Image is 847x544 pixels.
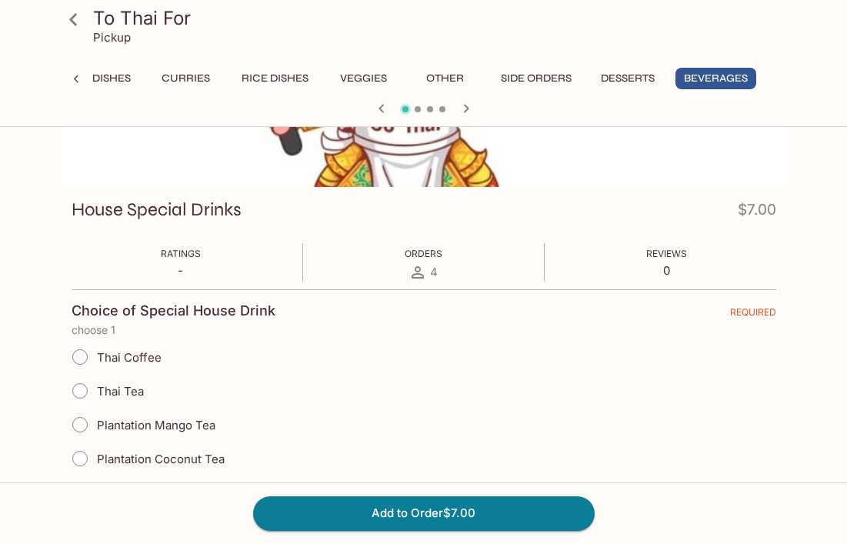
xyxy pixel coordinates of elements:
button: Curries [152,68,221,89]
p: - [161,263,201,278]
span: Ratings [161,248,201,259]
button: Rice Dishes [233,68,317,89]
button: Beverages [675,68,756,89]
span: Reviews [646,248,687,259]
span: Thai Coffee [97,350,162,365]
span: Plantation Coconut Tea [97,452,225,466]
button: Add to Order$7.00 [253,496,595,530]
p: Pickup [93,30,131,45]
h3: House Special Drinks [72,198,242,222]
span: 4 [430,265,438,279]
span: Orders [405,248,442,259]
button: Side Orders [492,68,580,89]
span: Plantation Mango Tea [97,418,215,432]
h3: To Thai For [93,6,781,30]
span: REQUIRED [730,306,776,324]
h4: Choice of Special House Drink [72,302,275,319]
span: Thai Tea [97,384,144,399]
p: 0 [646,263,687,278]
p: choose 1 [72,324,776,336]
h4: $7.00 [738,198,776,228]
button: Desserts [592,68,663,89]
button: Veggies [329,68,398,89]
button: Other [411,68,480,89]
